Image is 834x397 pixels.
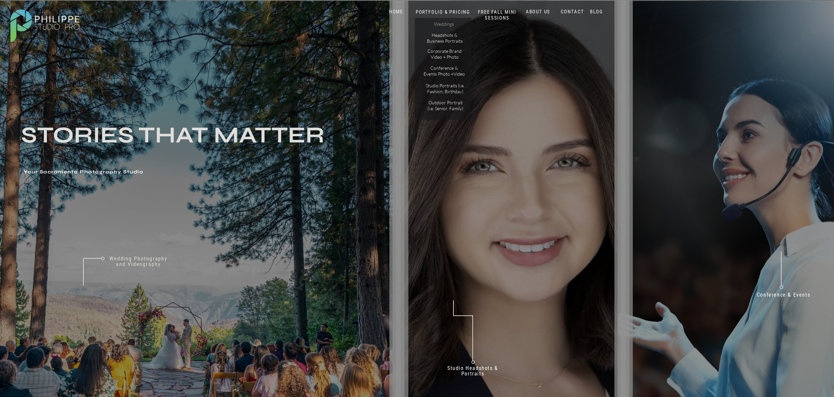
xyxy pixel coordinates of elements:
[752,292,815,301] a: Conference & Events
[423,83,467,94] a: Studio Portraits (i.e. Fashion, Birthday)
[382,9,410,15] a: HOME
[470,9,524,21] a: FREE FALL MINI SESSIONS
[414,9,472,15] a: PORTFOLIO & PRICING
[524,9,552,15] a: ABOUT US
[423,65,465,77] a: Conference & Events Photo +Video
[21,125,453,165] h3: Stories that Matter
[426,32,463,44] a: Headshots & Business Portraits
[482,289,570,306] p: 70+ 5 Star reviews on Google & Yelp
[425,21,462,28] a: Weddings
[425,100,466,111] a: Outdoor Portrait (i.e. Senior, Family)
[439,365,506,379] a: Studio Headshots & Portraits
[24,169,372,176] h1: Your Sacramento Photography Studio
[105,256,172,273] a: Wedding Photography and Videography
[426,202,614,265] h2: Don't just take our word for it
[588,9,605,15] a: BLOG
[559,9,586,15] a: CONTACT
[426,48,463,60] a: Corporate Brand Video + Photo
